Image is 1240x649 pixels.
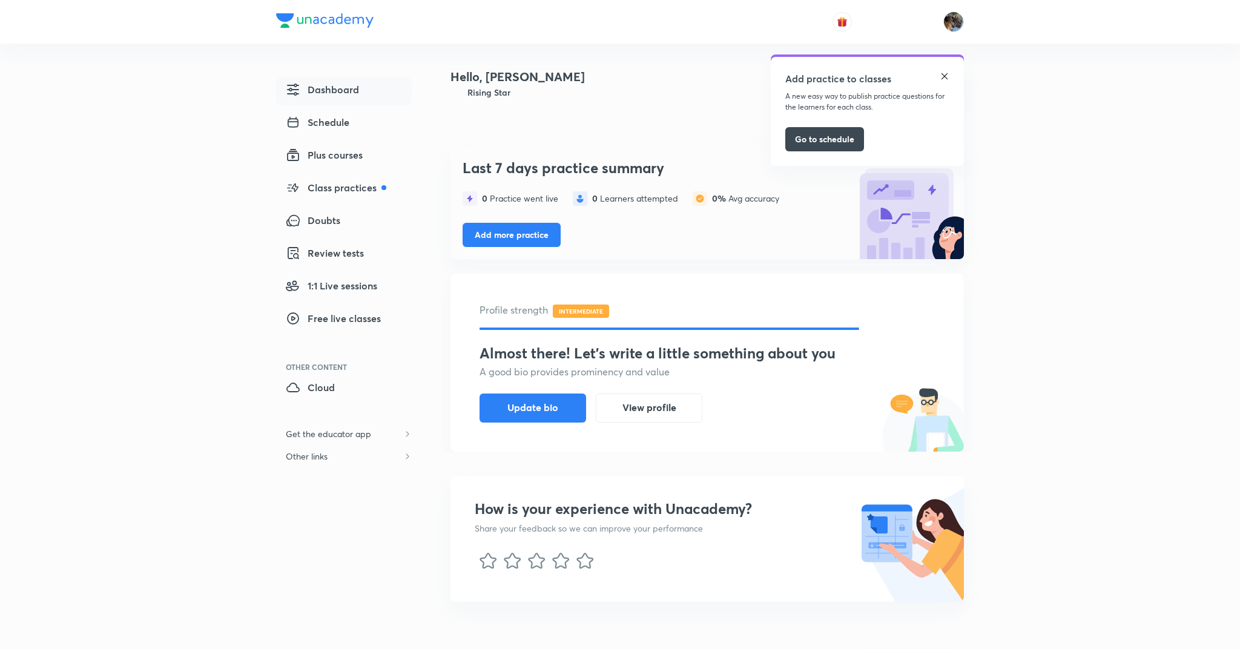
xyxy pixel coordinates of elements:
[482,193,490,204] span: 0
[833,12,852,31] button: avatar
[859,476,964,602] img: nps illustration
[463,223,561,247] button: Add more practice
[276,13,374,28] img: Company Logo
[693,191,707,206] img: statistics
[573,191,587,206] img: statistics
[480,364,935,379] h5: A good bio provides prominency and value
[475,522,752,535] p: Share your feedback so we can improve your performance
[837,16,848,27] img: avatar
[276,208,412,236] a: Doubts
[712,193,728,204] span: 0%
[463,191,477,206] img: statistics
[276,274,412,301] a: 1:1 Live sessions
[276,423,381,445] h6: Get the educator app
[482,194,558,203] div: Practice went live
[855,150,964,259] img: bg
[286,311,381,326] span: Free live classes
[276,13,374,31] a: Company Logo
[480,394,586,423] button: Update bio
[276,143,412,171] a: Plus courses
[286,246,364,260] span: Review tests
[286,213,340,228] span: Doubts
[286,363,412,371] div: Other Content
[286,115,349,130] span: Schedule
[286,180,386,195] span: Class practices
[480,303,935,318] h5: Profile strength
[785,71,891,86] h5: Add practice to classes
[276,77,412,105] a: Dashboard
[592,193,600,204] span: 0
[943,12,964,32] img: Chayan Mehta
[475,500,752,518] h3: How is your experience with Unacademy?
[286,278,377,293] span: 1:1 Live sessions
[276,176,412,203] a: Class practices
[286,148,363,162] span: Plus courses
[596,394,702,423] button: View profile
[286,82,359,97] span: Dashboard
[450,86,463,99] img: Badge
[276,445,337,467] h6: Other links
[480,344,935,362] h3: Almost there! Let's write a little something about you
[785,91,949,113] p: A new easy way to publish practice questions for the learners for each class.
[467,86,510,99] h6: Rising Star
[450,68,585,86] h4: Hello, [PERSON_NAME]
[785,127,864,151] button: Go to schedule
[276,306,412,334] a: Free live classes
[276,375,412,403] a: Cloud
[286,380,335,395] span: Cloud
[276,241,412,269] a: Review tests
[1132,602,1227,636] iframe: Help widget launcher
[276,110,412,138] a: Schedule
[712,194,779,203] div: Avg accuracy
[940,71,949,81] img: close
[463,159,849,177] h3: Last 7 days practice summary
[592,194,678,203] div: Learners attempted
[553,305,609,318] span: INTERMEDIATE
